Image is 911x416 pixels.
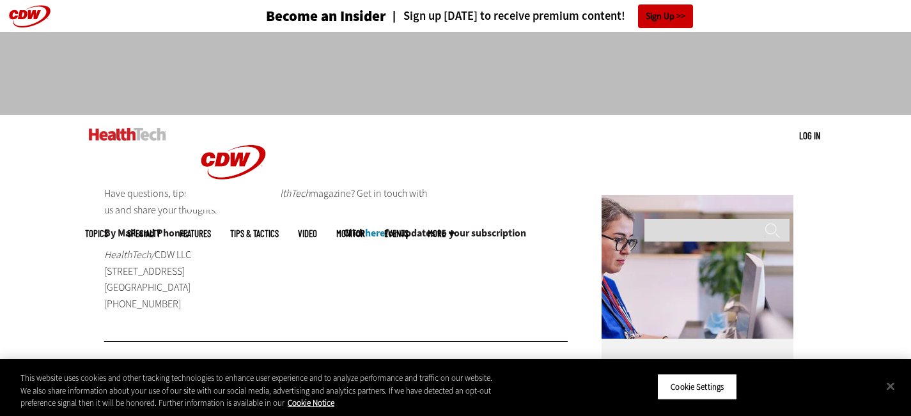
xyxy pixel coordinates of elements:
img: Healthcare provider using computer [602,195,793,339]
h3: Become an Insider [266,9,386,24]
a: Tips & Tactics [230,229,279,238]
a: More information about your privacy [288,397,334,408]
a: Events [384,229,409,238]
span: More [428,229,455,238]
a: Sign up [DATE] to receive premium content! [386,10,625,22]
p: Security [602,351,736,380]
a: Features [180,229,211,238]
span: Specialty [127,229,160,238]
img: Home [185,115,281,210]
div: User menu [799,129,820,143]
button: Close [876,372,905,400]
a: Sign Up [638,4,693,28]
button: Cookie Settings [657,373,737,400]
a: Log in [799,130,820,141]
a: MonITor [336,229,365,238]
iframe: advertisement [223,45,689,102]
div: This website uses cookies and other tracking technologies to enhance user experience and to analy... [20,372,501,410]
em: HealthTech/ [104,248,155,261]
span: Topics [85,229,108,238]
p: CDW LLC [STREET_ADDRESS] [GEOGRAPHIC_DATA] [PHONE_NUMBER] [104,247,261,312]
a: Video [298,229,317,238]
a: CDW [185,199,281,213]
a: Become an Insider [218,9,386,24]
img: Home [89,128,166,141]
